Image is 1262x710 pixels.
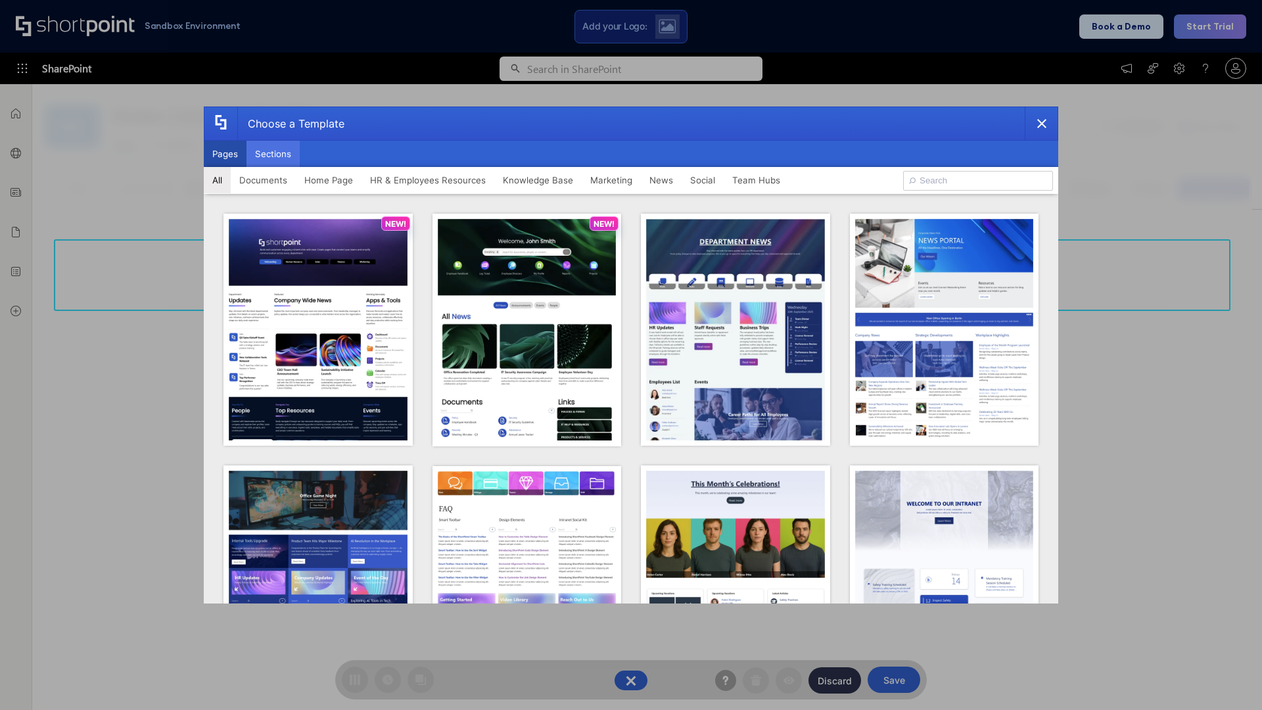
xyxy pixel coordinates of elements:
[204,141,246,167] button: Pages
[204,167,231,193] button: All
[237,107,344,140] div: Choose a Template
[296,167,362,193] button: Home Page
[246,141,300,167] button: Sections
[682,167,724,193] button: Social
[582,167,641,193] button: Marketing
[362,167,494,193] button: HR & Employees Resources
[641,167,682,193] button: News
[903,171,1053,191] input: Search
[494,167,582,193] button: Knowledge Base
[1196,647,1262,710] iframe: Chat Widget
[594,219,615,229] p: NEW!
[204,106,1058,603] div: template selector
[724,167,789,193] button: Team Hubs
[231,167,296,193] button: Documents
[385,219,406,229] p: NEW!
